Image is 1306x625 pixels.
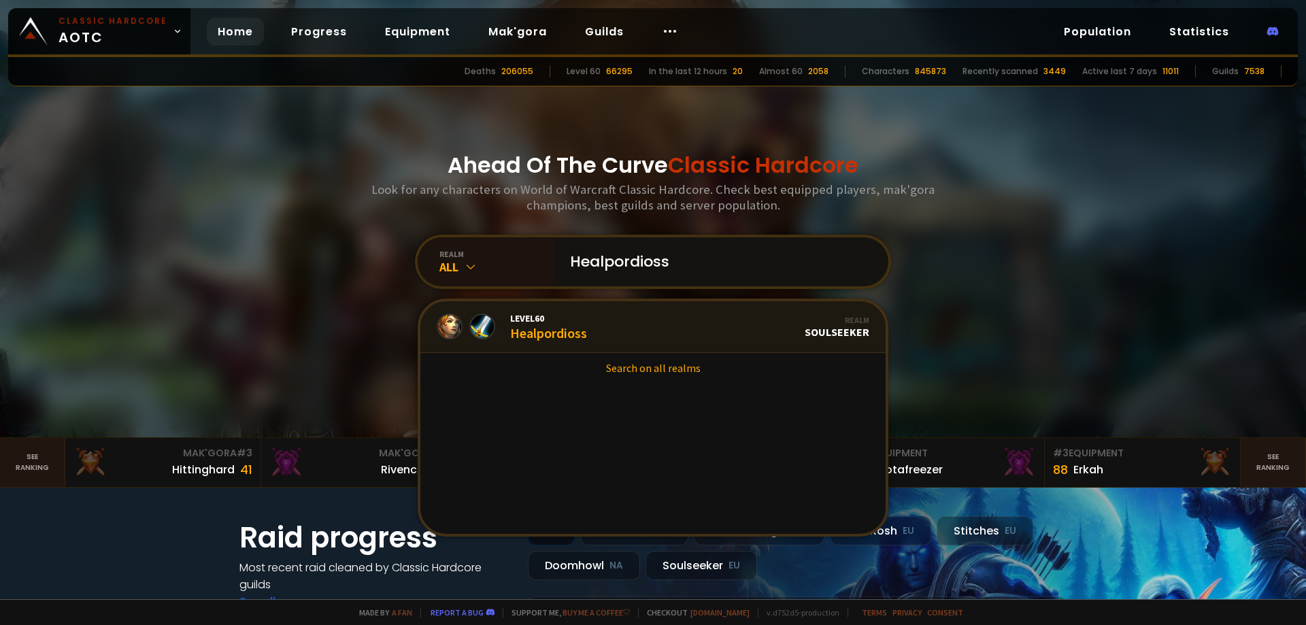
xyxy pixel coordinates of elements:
[366,182,940,213] h3: Look for any characters on World of Warcraft Classic Hardcore. Check best equipped players, mak'g...
[729,559,740,573] small: EU
[563,607,630,618] a: Buy me a coffee
[646,551,757,580] div: Soulseeker
[1162,65,1179,78] div: 11011
[1053,460,1068,479] div: 88
[805,315,869,339] div: Soulseeker
[857,446,1036,460] div: Equipment
[1053,446,1069,460] span: # 3
[528,551,640,580] div: Doomhowl
[58,15,167,48] span: AOTC
[392,607,412,618] a: a fan
[808,65,828,78] div: 2058
[915,65,946,78] div: 845873
[439,259,554,275] div: All
[1053,18,1142,46] a: Population
[207,18,264,46] a: Home
[172,461,235,478] div: Hittinghard
[830,516,931,545] div: Nek'Rosh
[606,65,633,78] div: 66295
[1244,65,1265,78] div: 7538
[1241,438,1306,487] a: Seeranking
[1045,438,1241,487] a: #3Equipment88Erkah
[805,315,869,325] div: Realm
[448,149,858,182] h1: Ahead Of The Curve
[420,301,886,353] a: Level60HealpordiossRealmSoulseeker
[420,353,886,383] a: Search on all realms
[237,446,252,460] span: # 3
[269,446,448,460] div: Mak'Gora
[510,312,587,341] div: Healpordioss
[478,18,558,46] a: Mak'gora
[862,607,887,618] a: Terms
[239,594,328,609] a: See all progress
[280,18,358,46] a: Progress
[501,65,533,78] div: 206055
[374,18,461,46] a: Equipment
[8,8,190,54] a: Classic HardcoreAOTC
[849,438,1045,487] a: #2Equipment88Notafreezer
[1073,461,1103,478] div: Erkah
[927,607,963,618] a: Consent
[1212,65,1239,78] div: Guilds
[65,438,261,487] a: Mak'Gora#3Hittinghard41
[962,65,1038,78] div: Recently scanned
[759,65,803,78] div: Almost 60
[690,607,750,618] a: [DOMAIN_NAME]
[937,516,1033,545] div: Stitches
[892,607,922,618] a: Privacy
[510,312,587,324] span: Level 60
[903,524,914,538] small: EU
[1158,18,1240,46] a: Statistics
[574,18,635,46] a: Guilds
[609,559,623,573] small: NA
[567,65,601,78] div: Level 60
[562,237,872,286] input: Search a character...
[649,65,727,78] div: In the last 12 hours
[465,65,496,78] div: Deaths
[351,607,412,618] span: Made by
[431,607,484,618] a: Report a bug
[1043,65,1066,78] div: 3449
[638,607,750,618] span: Checkout
[58,15,167,27] small: Classic Hardcore
[1082,65,1157,78] div: Active last 7 days
[668,150,858,180] span: Classic Hardcore
[1053,446,1232,460] div: Equipment
[758,607,839,618] span: v. d752d5 - production
[239,516,512,559] h1: Raid progress
[261,438,457,487] a: Mak'Gora#2Rivench100
[503,607,630,618] span: Support me,
[877,461,943,478] div: Notafreezer
[239,559,512,593] h4: Most recent raid cleaned by Classic Hardcore guilds
[862,65,909,78] div: Characters
[240,460,252,479] div: 41
[439,249,554,259] div: realm
[381,461,424,478] div: Rivench
[733,65,743,78] div: 20
[1005,524,1016,538] small: EU
[73,446,252,460] div: Mak'Gora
